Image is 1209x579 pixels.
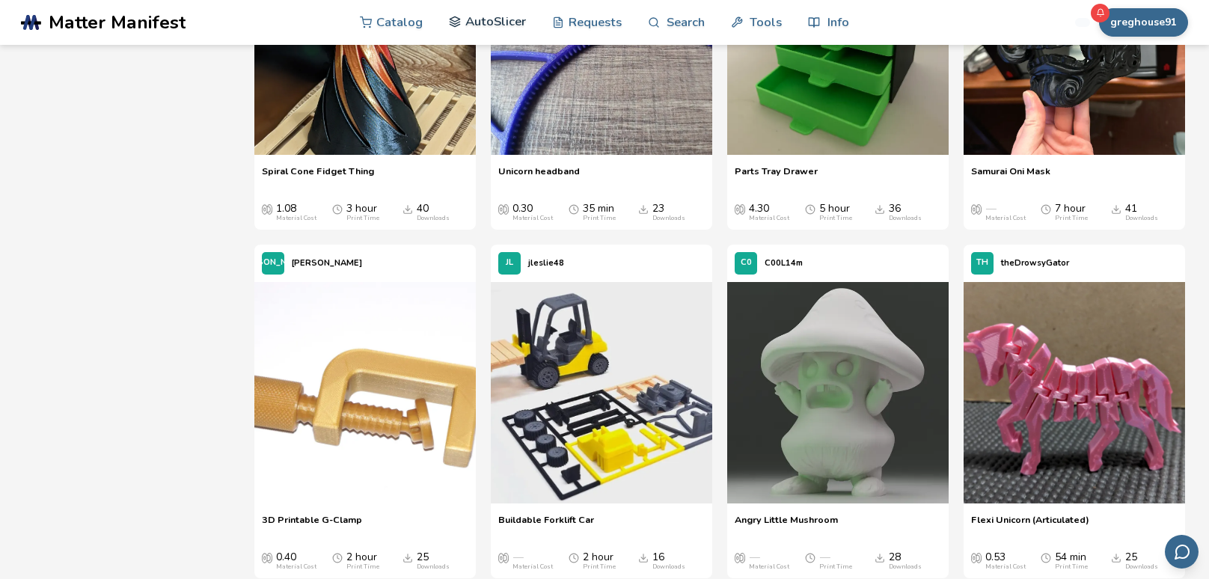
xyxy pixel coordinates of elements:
div: 54 min [1055,551,1088,571]
div: Downloads [417,215,450,222]
a: Samurai Oni Mask [971,165,1050,188]
div: 16 [652,551,685,571]
div: Print Time [583,563,616,571]
span: JL [506,258,513,268]
div: 25 [417,551,450,571]
div: 35 min [583,203,616,222]
div: Material Cost [512,563,553,571]
span: — [819,551,830,563]
div: 25 [1125,551,1158,571]
span: Downloads [1111,203,1121,215]
span: Average Cost [262,203,272,215]
div: 23 [652,203,685,222]
div: Downloads [417,563,450,571]
span: Matter Manifest [49,12,186,33]
p: [PERSON_NAME] [292,255,362,271]
span: Average Print Time [805,203,815,215]
div: Downloads [1125,563,1158,571]
div: 41 [1125,203,1158,222]
div: 0.40 [276,551,316,571]
div: Print Time [583,215,616,222]
div: 5 hour [819,203,852,222]
span: [PERSON_NAME] [238,258,308,268]
span: Average Cost [971,551,982,563]
div: Material Cost [276,215,316,222]
button: Send feedback via email [1165,535,1199,569]
span: Average Cost [735,551,745,563]
div: Downloads [652,563,685,571]
a: Angry Little Mushroom [735,514,838,536]
div: Material Cost [276,563,316,571]
a: Spiral Cone Fidget Thing [262,165,374,188]
div: 28 [889,551,922,571]
span: Average Print Time [569,551,579,563]
div: 3 hour [346,203,379,222]
span: Average Cost [971,203,982,215]
span: Average Cost [735,203,745,215]
div: Print Time [346,563,379,571]
a: 3D Printable G-Clamp [262,514,362,536]
button: greghouse91 [1099,8,1188,37]
a: Flexi Unicorn (Articulated) [971,514,1089,536]
span: — [512,551,523,563]
div: 2 hour [583,551,616,571]
div: Print Time [346,215,379,222]
div: Material Cost [512,215,553,222]
span: TH [976,258,988,268]
div: 4.30 [749,203,789,222]
div: Downloads [889,563,922,571]
div: 7 hour [1055,203,1088,222]
span: Average Print Time [332,203,343,215]
div: 0.30 [512,203,553,222]
span: Average Print Time [569,203,579,215]
a: Buildable Forklift Car [498,514,594,536]
div: Material Cost [985,563,1026,571]
span: Downloads [403,203,413,215]
div: Downloads [889,215,922,222]
div: Material Cost [749,215,789,222]
span: Downloads [875,551,885,563]
span: Average Print Time [1041,551,1051,563]
div: Downloads [1125,215,1158,222]
span: Average Cost [498,203,509,215]
a: Parts Tray Drawer [735,165,818,188]
span: Downloads [1111,551,1121,563]
div: Material Cost [749,563,789,571]
span: Average Print Time [1041,203,1051,215]
span: Downloads [875,203,885,215]
div: 1.08 [276,203,316,222]
span: Average Print Time [332,551,343,563]
span: Average Cost [262,551,272,563]
div: Downloads [652,215,685,222]
div: 40 [417,203,450,222]
div: Material Cost [985,215,1026,222]
span: C0 [741,258,752,268]
span: Average Print Time [805,551,815,563]
span: Downloads [638,203,649,215]
div: Print Time [1055,563,1088,571]
div: Print Time [1055,215,1088,222]
a: Unicorn headband [498,165,580,188]
p: jleslie48 [528,255,564,271]
p: C00L14m [765,255,803,271]
span: — [749,551,759,563]
span: Average Cost [498,551,509,563]
span: — [985,203,996,215]
div: Print Time [819,563,852,571]
div: Print Time [819,215,852,222]
span: Downloads [403,551,413,563]
p: theDrowsyGator [1001,255,1069,271]
div: 36 [889,203,922,222]
div: 2 hour [346,551,379,571]
div: 0.53 [985,551,1026,571]
span: Downloads [638,551,649,563]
